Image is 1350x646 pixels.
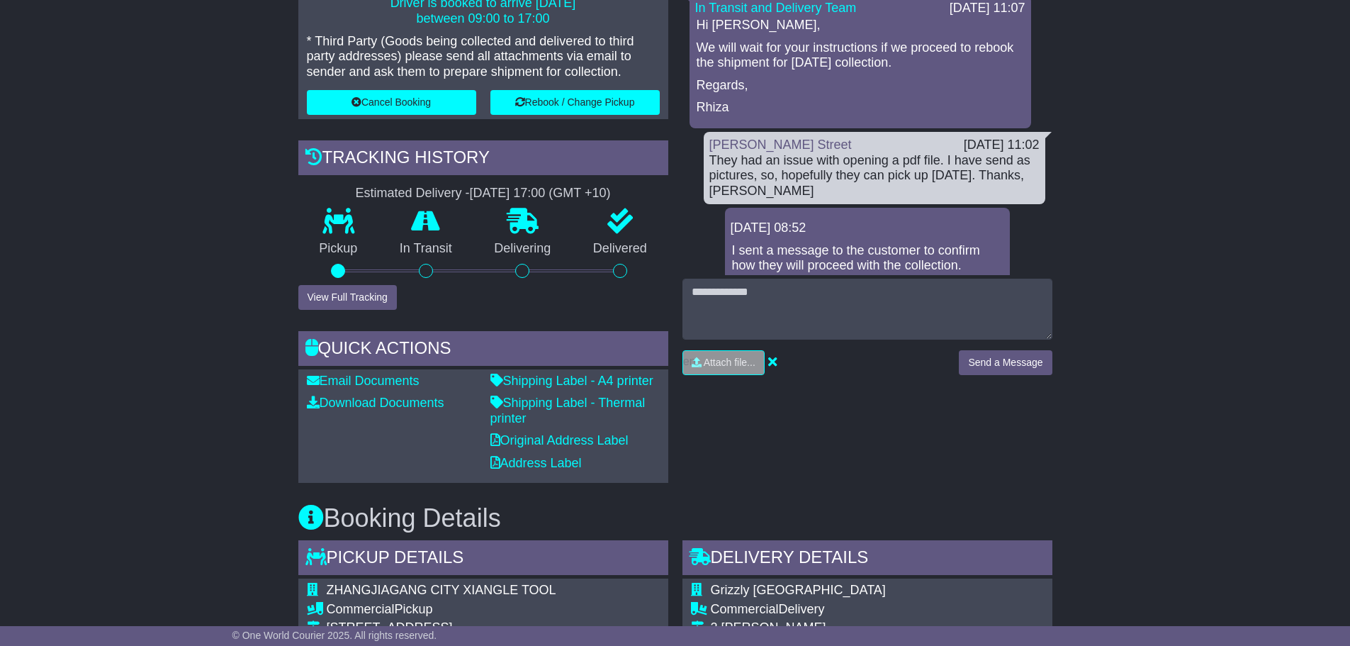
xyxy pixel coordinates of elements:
button: Rebook / Change Pickup [490,90,660,115]
h3: Booking Details [298,504,1052,533]
div: [STREET_ADDRESS], [327,620,660,636]
div: 2 [PERSON_NAME] [711,620,1044,636]
a: Shipping Label - A4 printer [490,374,653,388]
span: ZHANGJIAGANG CITY XIANGLE TOOL [327,583,556,597]
div: Pickup Details [298,540,668,579]
p: Hi [PERSON_NAME], [697,18,1024,33]
p: In Transit [378,241,473,257]
span: © One World Courier 2025. All rights reserved. [232,630,437,641]
div: They had an issue with opening a pdf file. I have send as pictures, so, hopefully they can pick u... [709,153,1040,199]
a: Address Label [490,456,582,470]
p: Delivered [572,241,668,257]
button: Cancel Booking [307,90,476,115]
div: Delivery Details [682,540,1052,579]
div: [DATE] 11:07 [950,1,1025,16]
div: Tracking history [298,140,668,179]
a: In Transit and Delivery Team [695,1,857,15]
p: Rhiza [697,100,1024,116]
a: Email Documents [307,374,420,388]
span: Commercial [711,602,779,616]
p: We will wait for your instructions if we proceed to rebook the shipment for [DATE] collection. [697,40,1024,71]
div: [DATE] 08:52 [731,221,1004,236]
span: Commercial [327,602,395,616]
p: * Third Party (Goods being collected and delivered to third party addresses) please send all atta... [307,34,660,80]
a: [PERSON_NAME] Street [709,138,852,152]
div: Estimated Delivery - [298,186,668,201]
div: Pickup [327,602,660,618]
div: [DATE] 11:02 [964,138,1040,153]
p: Delivering [473,241,573,257]
div: [DATE] 17:00 (GMT +10) [470,186,611,201]
div: Delivery [711,602,1044,618]
span: Grizzly [GEOGRAPHIC_DATA] [711,583,886,597]
button: View Full Tracking [298,285,397,310]
div: Quick Actions [298,331,668,369]
a: Download Documents [307,396,444,410]
p: I sent a message to the customer to confirm how they will proceed with the collection. [732,243,1003,274]
a: Shipping Label - Thermal printer [490,396,646,425]
p: Pickup [298,241,379,257]
a: Original Address Label [490,433,629,447]
p: Regards, [697,78,1024,94]
button: Send a Message [959,350,1052,375]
